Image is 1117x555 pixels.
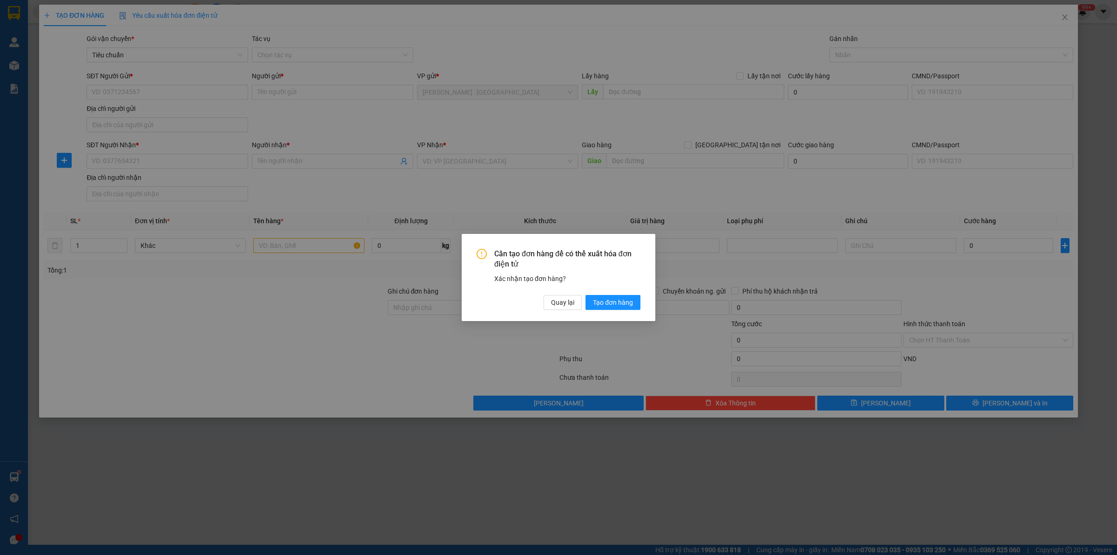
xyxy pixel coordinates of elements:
[585,295,640,310] button: Tạo đơn hàng
[494,274,640,284] div: Xác nhận tạo đơn hàng?
[551,297,574,308] span: Quay lại
[477,249,487,259] span: exclamation-circle
[544,295,582,310] button: Quay lại
[494,249,640,270] span: Cần tạo đơn hàng để có thể xuất hóa đơn điện tử
[593,297,633,308] span: Tạo đơn hàng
